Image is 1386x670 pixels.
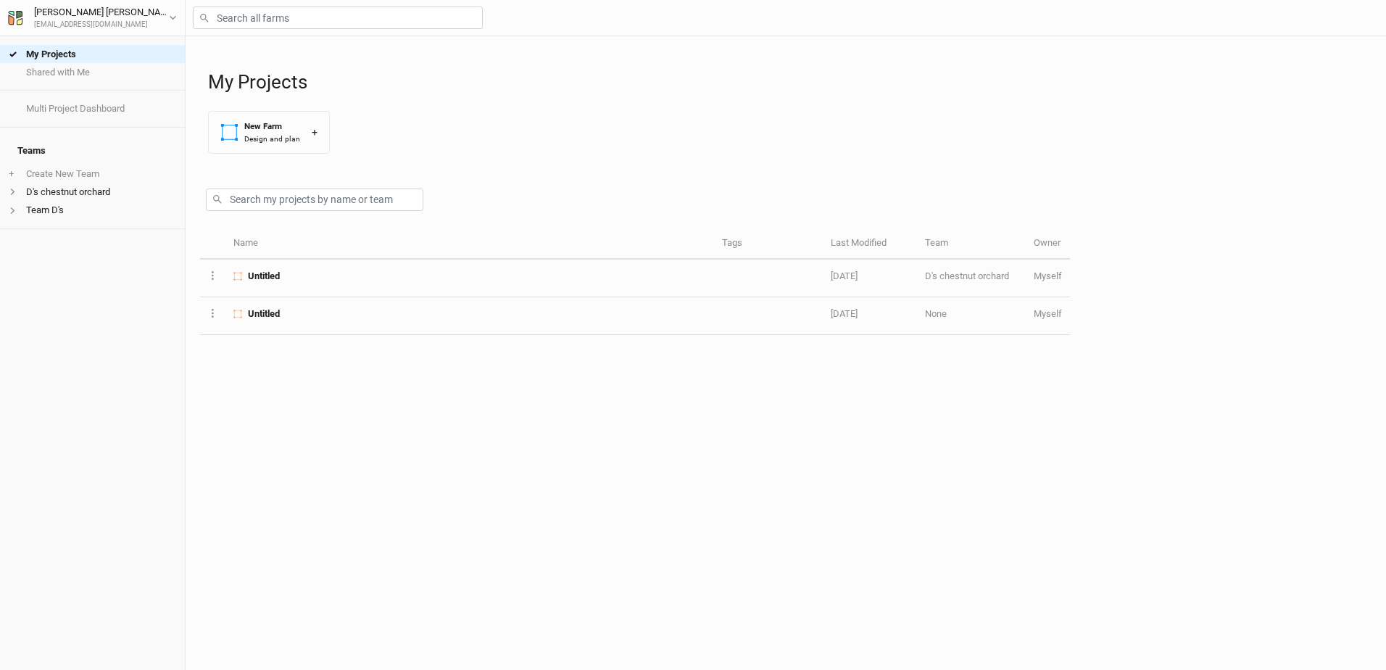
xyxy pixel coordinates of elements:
[831,308,858,319] span: Aug 12, 2025 3:34 PM
[206,189,423,211] input: Search my projects by name or team
[248,270,280,283] span: Untitled
[208,111,330,154] button: New FarmDesign and plan+
[248,307,280,320] span: Untitled
[831,270,858,281] span: Aug 12, 2025 3:38 PM
[244,120,300,133] div: New Farm
[917,228,1026,260] th: Team
[34,5,169,20] div: [PERSON_NAME] [PERSON_NAME]
[208,71,1372,94] h1: My Projects
[714,228,823,260] th: Tags
[244,133,300,144] div: Design and plan
[7,4,178,30] button: [PERSON_NAME] [PERSON_NAME][EMAIL_ADDRESS][DOMAIN_NAME]
[193,7,483,29] input: Search all farms
[1026,228,1070,260] th: Owner
[9,168,14,180] span: +
[917,260,1026,297] td: D's chestnut orchard
[1034,308,1062,319] span: scstlutz@gmail.com
[1034,270,1062,281] span: scstlutz@gmail.com
[312,125,318,140] div: +
[34,20,169,30] div: [EMAIL_ADDRESS][DOMAIN_NAME]
[823,228,917,260] th: Last Modified
[9,136,176,165] h4: Teams
[917,297,1026,335] td: None
[225,228,714,260] th: Name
